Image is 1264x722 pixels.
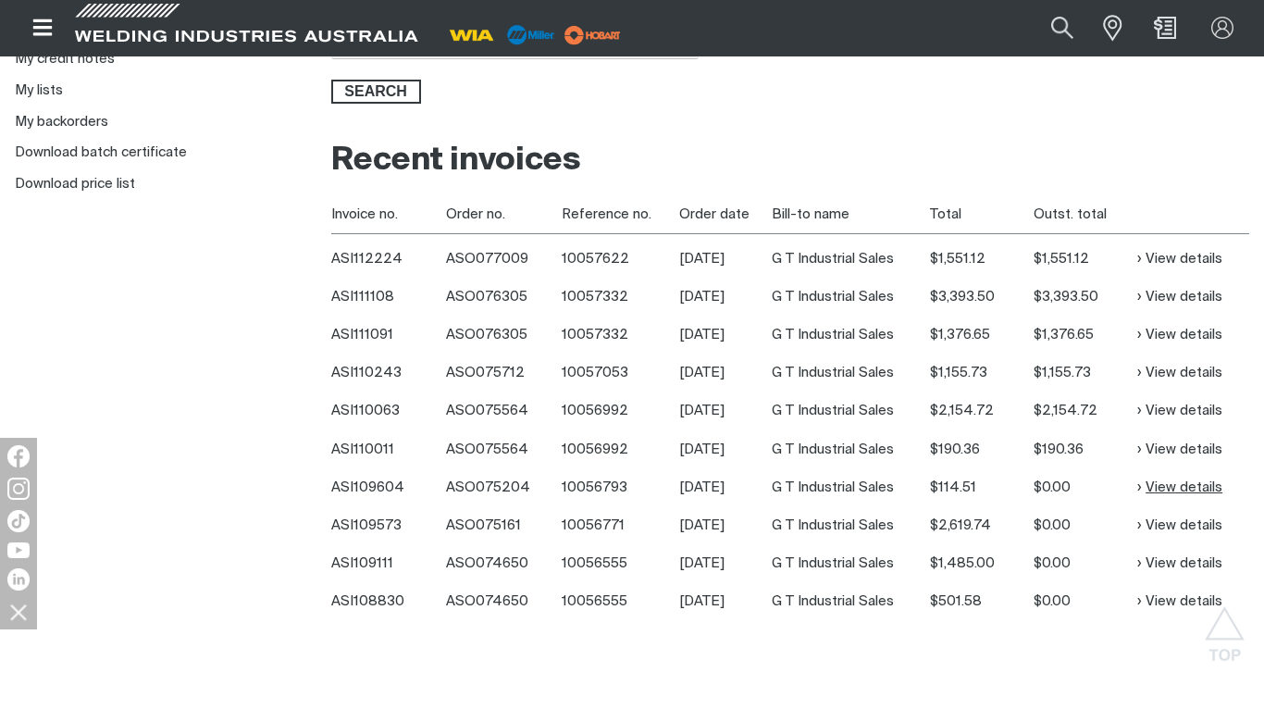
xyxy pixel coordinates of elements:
a: View details of Posted invoice detail ASI109604 [1137,477,1222,498]
td: [DATE] [679,582,773,620]
span: $1,551.12 [1034,252,1089,266]
span: $1,155.73 [1034,366,1091,380]
a: My credit notes [15,52,115,66]
td: 10057332 [562,278,679,316]
td: 10056555 [562,544,679,582]
td: ASO076305 [446,316,562,354]
th: ASI112224 [331,234,447,279]
td: ASO075161 [446,506,562,544]
a: Shopping cart (0 product(s)) [1150,17,1180,39]
td: [DATE] [679,316,773,354]
a: View details of Posted invoice detail ASI112224 [1137,248,1222,269]
img: Instagram [7,478,30,500]
td: ASO076305 [446,278,562,316]
span: $114.51 [930,480,976,494]
input: Product name or item number... [1007,7,1093,49]
img: LinkedIn [7,568,30,591]
span: $2,154.72 [1034,404,1097,417]
td: [DATE] [679,506,773,544]
a: Download batch certificate [15,145,187,159]
td: 10057622 [562,234,679,279]
td: G T Industrial Sales [772,316,930,354]
a: View details of Posted invoice detail ASI110063 [1137,400,1222,421]
span: $1,376.65 [1034,328,1094,342]
img: YouTube [7,542,30,558]
td: ASO075204 [446,468,562,506]
td: [DATE] [679,544,773,582]
th: ASI111091 [331,316,447,354]
img: miller [559,21,626,49]
a: My backorders [15,115,108,129]
a: Download price list [15,177,135,191]
img: TikTok [7,510,30,532]
td: ASO074650 [446,582,562,620]
th: ASI110243 [331,354,447,392]
td: [DATE] [679,354,773,392]
td: ASO075712 [446,354,562,392]
span: $1,551.12 [930,252,985,266]
td: G T Industrial Sales [772,468,930,506]
span: $190.36 [1034,442,1084,456]
td: 10056555 [562,582,679,620]
th: ASI111108 [331,278,447,316]
td: G T Industrial Sales [772,278,930,316]
span: $2,154.72 [930,404,994,417]
span: $0.00 [1034,518,1071,532]
img: Facebook [7,445,30,467]
th: Bill-to name [772,195,930,234]
td: [DATE] [679,430,773,468]
span: $1,485.00 [930,556,995,570]
span: $501.58 [930,594,982,608]
a: My lists [15,83,63,97]
td: ASO075564 [446,392,562,429]
td: 10057332 [562,316,679,354]
th: ASI109573 [331,506,447,544]
a: View details of Posted invoice detail ASI110243 [1137,362,1222,383]
a: miller [559,28,626,42]
td: G T Industrial Sales [772,506,930,544]
td: G T Industrial Sales [772,392,930,429]
th: Reference no. [562,195,679,234]
button: Search products [1031,7,1094,49]
button: Scroll to top [1204,606,1245,648]
td: 10056992 [562,430,679,468]
td: G T Industrial Sales [772,234,930,279]
span: $1,376.65 [930,328,990,342]
th: ASI110063 [331,392,447,429]
button: Search invoices [331,80,421,104]
h2: Recent invoices [331,141,1250,181]
td: ASO074650 [446,544,562,582]
span: $0.00 [1034,556,1071,570]
td: ASO075564 [446,430,562,468]
td: [DATE] [679,392,773,429]
span: $2,619.74 [930,518,991,532]
span: $1,155.73 [930,366,987,380]
th: ASI109604 [331,468,447,506]
a: View details of Posted invoice detail ASI108830 [1137,591,1222,612]
td: [DATE] [679,468,773,506]
a: View details of Posted invoice detail ASI111108 [1137,286,1222,307]
td: 10056793 [562,468,679,506]
th: Total [930,195,1034,234]
th: ASI110011 [331,430,447,468]
span: $3,393.50 [930,290,995,304]
td: [DATE] [679,234,773,279]
a: View details of Posted invoice detail ASI109573 [1137,515,1222,536]
a: View details of Posted invoice detail ASI111091 [1137,324,1222,345]
span: $190.36 [930,442,980,456]
span: Search [333,80,419,104]
td: ASO077009 [446,234,562,279]
a: View details of Posted invoice detail ASI110011 [1137,439,1222,460]
td: 10057053 [562,354,679,392]
th: ASI109111 [331,544,447,582]
a: View details of Posted invoice detail ASI109111 [1137,553,1222,574]
th: Order date [679,195,773,234]
th: Order no. [446,195,562,234]
th: ASI108830 [331,582,447,620]
td: 10056771 [562,506,679,544]
span: $0.00 [1034,480,1071,494]
th: Outst. total [1034,195,1137,234]
td: [DATE] [679,278,773,316]
span: $0.00 [1034,594,1071,608]
span: $3,393.50 [1034,290,1098,304]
